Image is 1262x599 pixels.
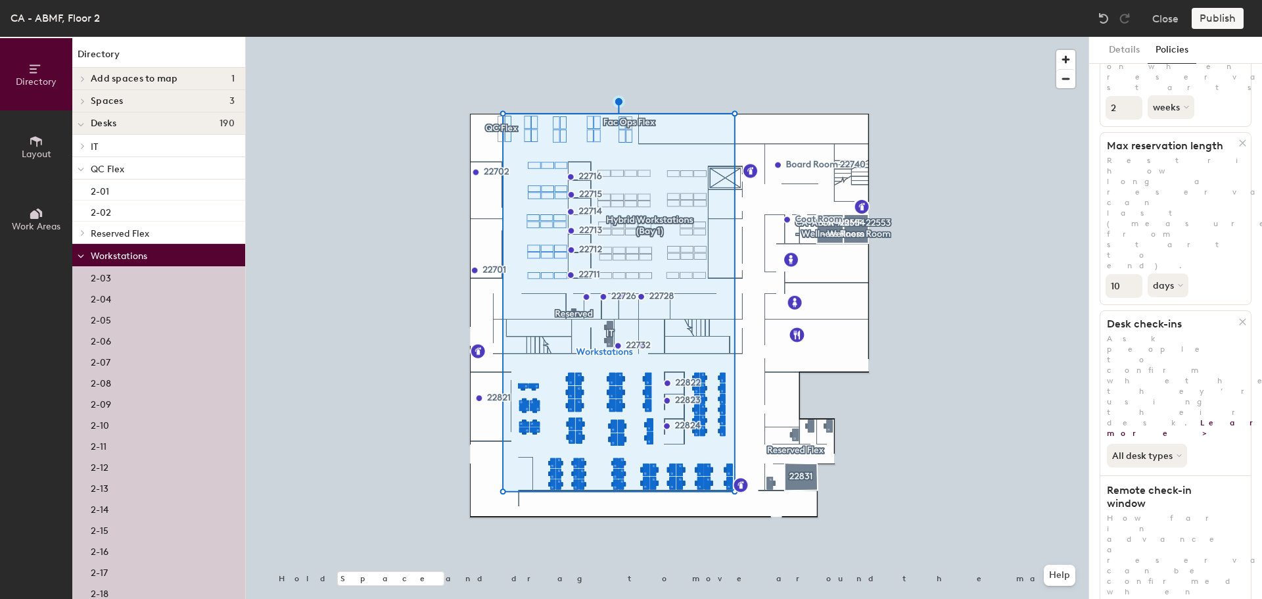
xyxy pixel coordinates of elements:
[91,251,147,262] span: Workstations
[231,74,235,84] span: 1
[1152,8,1179,29] button: Close
[91,437,106,452] p: 2-11
[91,458,108,473] p: 2-12
[91,141,98,153] span: IT
[91,164,124,175] span: QC Flex
[91,500,108,515] p: 2-14
[1148,37,1196,64] button: Policies
[11,10,100,26] div: CA - ABMF, Floor 2
[91,203,111,218] p: 2-02
[12,221,60,232] span: Work Areas
[91,269,111,284] p: 2-03
[91,96,124,107] span: Spaces
[1148,274,1188,297] button: days
[91,228,149,239] span: Reserved Flex
[91,395,111,410] p: 2-09
[91,353,110,368] p: 2-07
[1100,318,1239,331] h1: Desk check-ins
[1100,155,1251,271] p: Restrict how long a reservation can last (measured from start to end).
[16,76,57,87] span: Directory
[1101,37,1148,64] button: Details
[1118,12,1131,25] img: Redo
[72,47,245,68] h1: Directory
[91,74,178,84] span: Add spaces to map
[91,479,108,494] p: 2-13
[91,332,111,347] p: 2-06
[91,118,116,129] span: Desks
[91,311,111,326] p: 2-05
[22,149,51,160] span: Layout
[1107,444,1187,467] button: All desk types
[1100,139,1239,153] h1: Max reservation length
[1044,565,1075,586] button: Help
[220,118,235,129] span: 190
[91,416,109,431] p: 2-10
[91,182,109,197] p: 2-01
[1097,12,1110,25] img: Undo
[229,96,235,107] span: 3
[91,563,108,579] p: 2-17
[91,374,111,389] p: 2-08
[1148,95,1194,119] button: weeks
[91,521,108,537] p: 2-15
[91,290,111,305] p: 2-04
[91,542,108,558] p: 2-16
[1100,484,1239,510] h1: Remote check-in window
